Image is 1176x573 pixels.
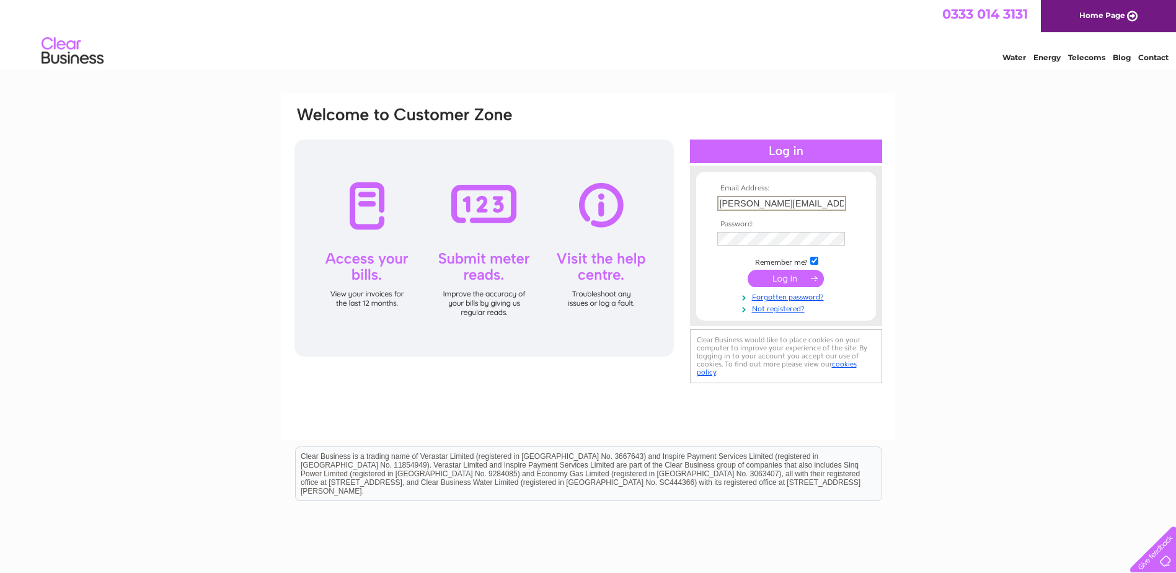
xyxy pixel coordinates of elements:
[748,270,824,287] input: Submit
[1068,53,1105,62] a: Telecoms
[697,360,857,376] a: cookies policy
[714,184,858,193] th: Email Address:
[296,7,882,60] div: Clear Business is a trading name of Verastar Limited (registered in [GEOGRAPHIC_DATA] No. 3667643...
[41,32,104,70] img: logo.png
[717,290,858,302] a: Forgotten password?
[1033,53,1061,62] a: Energy
[942,6,1028,22] a: 0333 014 3131
[714,220,858,229] th: Password:
[717,302,858,314] a: Not registered?
[714,255,858,267] td: Remember me?
[690,329,882,383] div: Clear Business would like to place cookies on your computer to improve your experience of the sit...
[1113,53,1131,62] a: Blog
[1138,53,1169,62] a: Contact
[1002,53,1026,62] a: Water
